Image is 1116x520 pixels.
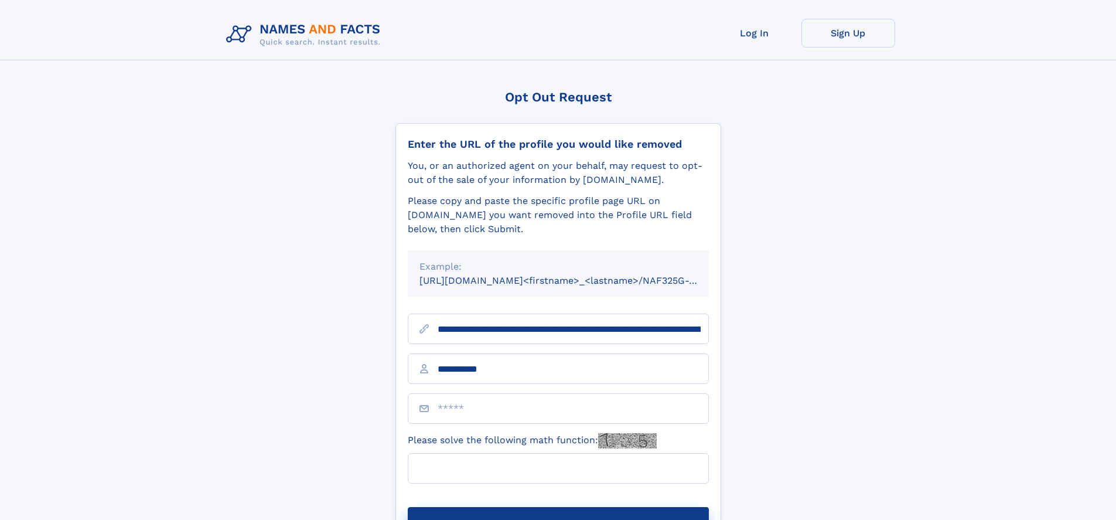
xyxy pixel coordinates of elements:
div: Enter the URL of the profile you would like removed [408,138,709,151]
div: Please copy and paste the specific profile page URL on [DOMAIN_NAME] you want removed into the Pr... [408,194,709,236]
img: Logo Names and Facts [221,19,390,50]
div: Opt Out Request [395,90,721,104]
small: [URL][DOMAIN_NAME]<firstname>_<lastname>/NAF325G-xxxxxxxx [419,275,731,286]
a: Sign Up [801,19,895,47]
label: Please solve the following math function: [408,433,657,448]
div: You, or an authorized agent on your behalf, may request to opt-out of the sale of your informatio... [408,159,709,187]
a: Log In [708,19,801,47]
div: Example: [419,260,697,274]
